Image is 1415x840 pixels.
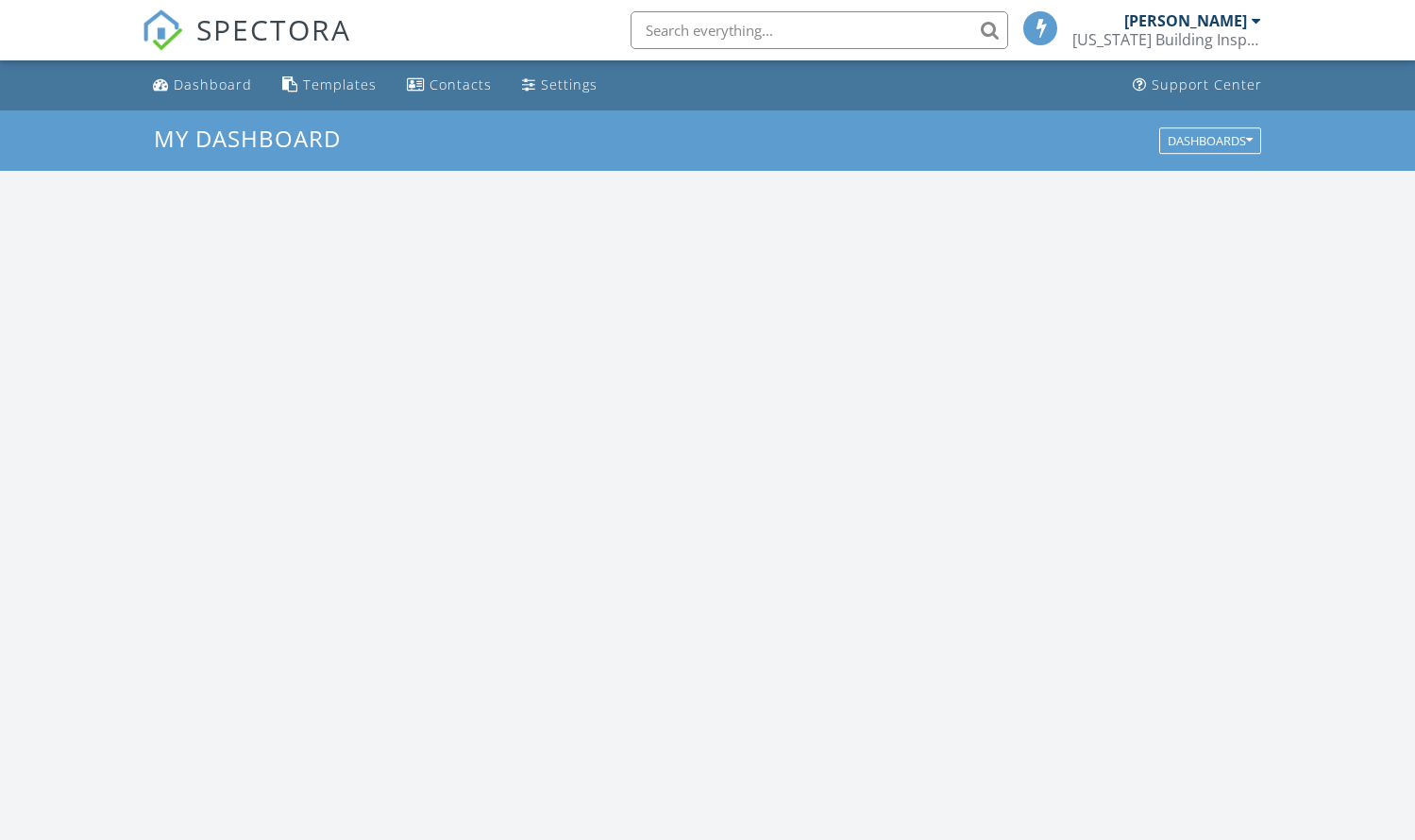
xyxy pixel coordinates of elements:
input: Search everything... [631,11,1008,49]
a: Contacts [399,68,499,103]
button: Dashboards [1159,127,1261,154]
a: Templates [275,68,384,103]
a: Dashboard [145,68,260,103]
img: The Best Home Inspection Software - Spectora [142,9,183,51]
span: SPECTORA [196,9,351,49]
div: Florida Building Inspection Group [1072,30,1261,49]
a: Support Center [1125,68,1270,103]
div: Support Center [1152,76,1262,93]
a: Settings [514,68,605,103]
div: Templates [303,76,377,93]
div: Contacts [430,76,492,93]
div: Dashboards [1168,134,1253,147]
span: My Dashboard [154,123,341,154]
div: Settings [541,76,598,93]
div: [PERSON_NAME] [1124,11,1247,30]
a: SPECTORA [142,25,351,65]
div: Dashboard [174,76,252,93]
